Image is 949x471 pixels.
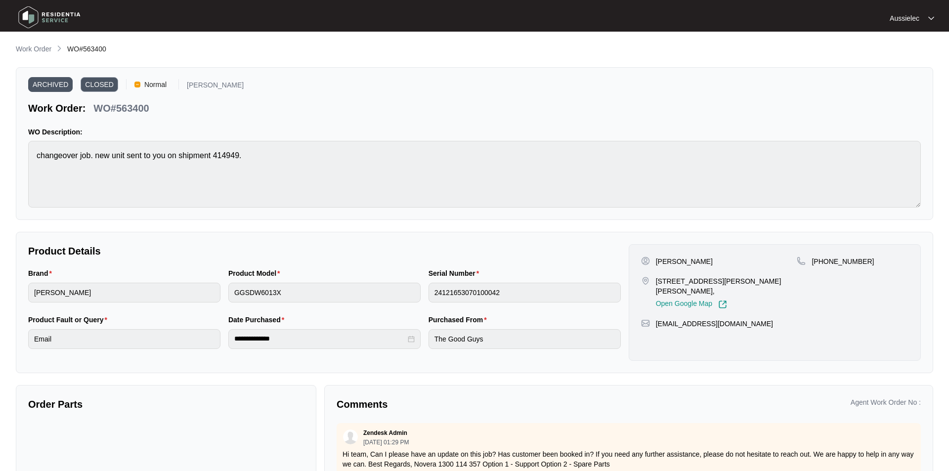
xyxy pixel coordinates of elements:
p: Work Order: [28,101,86,115]
p: [PERSON_NAME] [656,257,713,266]
span: Normal [140,77,171,92]
a: Work Order [14,44,53,55]
p: Hi team, Can I please have an update on this job? Has customer been booked in? If you need any fu... [343,449,915,469]
textarea: changeover job. new unit sent to you on shipment 414949. [28,141,921,208]
p: Comments [337,397,622,411]
input: Purchased From [429,329,621,349]
label: Product Fault or Query [28,315,111,325]
img: residentia service logo [15,2,84,32]
p: Aussielec [890,13,919,23]
p: [STREET_ADDRESS][PERSON_NAME][PERSON_NAME], [656,276,797,296]
img: user.svg [343,429,358,444]
input: Serial Number [429,283,621,302]
input: Product Model [228,283,421,302]
img: dropdown arrow [928,16,934,21]
span: CLOSED [81,77,118,92]
img: map-pin [797,257,806,265]
img: map-pin [641,276,650,285]
p: [PERSON_NAME] [187,82,244,92]
input: Product Fault or Query [28,329,220,349]
p: [PHONE_NUMBER] [812,257,874,266]
input: Brand [28,283,220,302]
a: Open Google Map [656,300,727,309]
p: WO#563400 [93,101,149,115]
img: Vercel Logo [134,82,140,87]
span: WO#563400 [67,45,106,53]
span: ARCHIVED [28,77,73,92]
label: Date Purchased [228,315,288,325]
label: Brand [28,268,56,278]
label: Product Model [228,268,284,278]
p: [DATE] 01:29 PM [363,439,409,445]
p: WO Description: [28,127,921,137]
p: Zendesk Admin [363,429,407,437]
p: [EMAIL_ADDRESS][DOMAIN_NAME] [656,319,773,329]
label: Serial Number [429,268,483,278]
img: user-pin [641,257,650,265]
label: Purchased From [429,315,491,325]
p: Product Details [28,244,621,258]
p: Agent Work Order No : [851,397,921,407]
img: Link-External [718,300,727,309]
input: Date Purchased [234,334,406,344]
img: chevron-right [55,44,63,52]
p: Work Order [16,44,51,54]
img: map-pin [641,319,650,328]
p: Order Parts [28,397,304,411]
